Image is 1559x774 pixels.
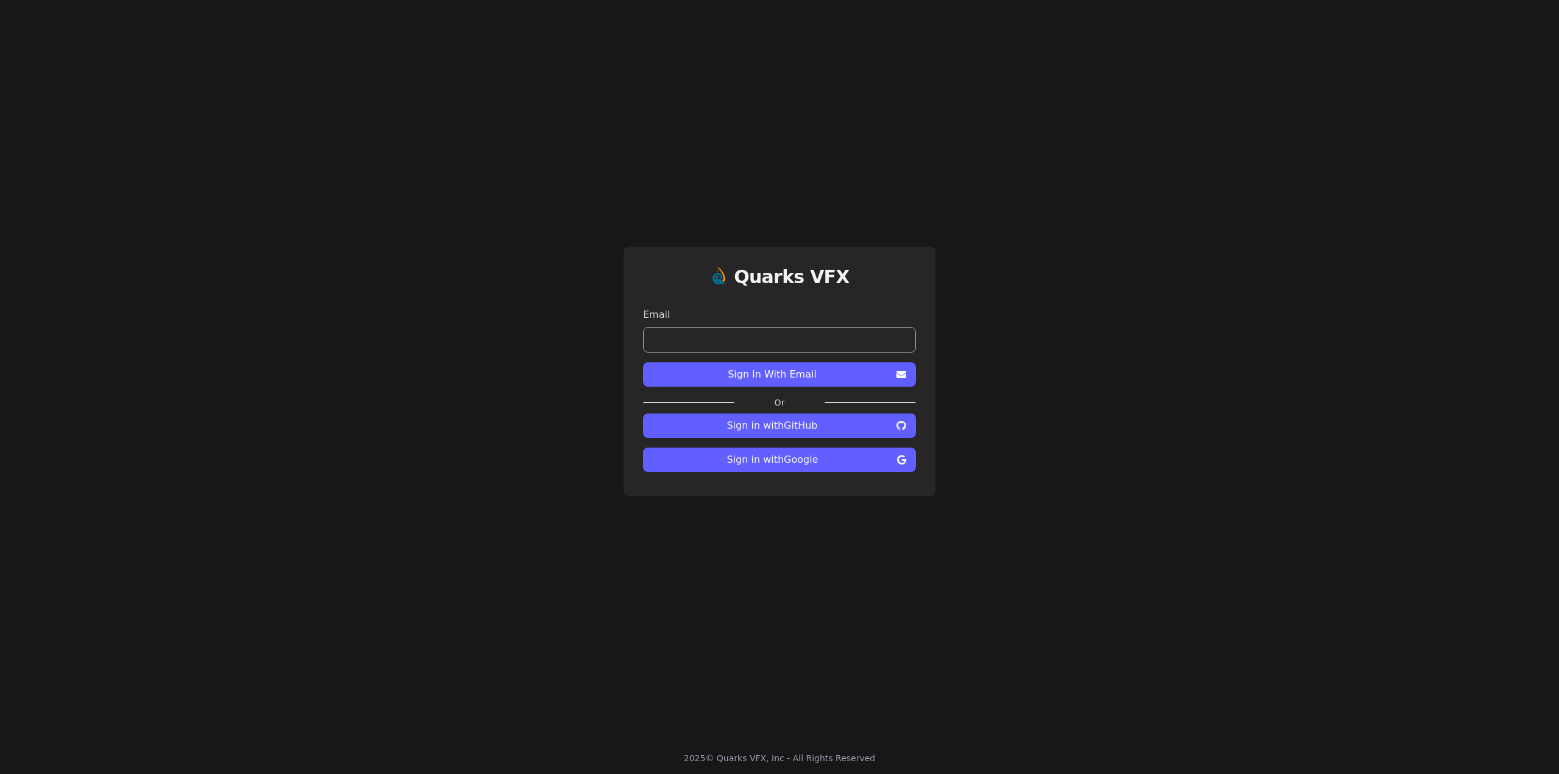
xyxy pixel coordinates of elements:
button: Sign in withGoogle [643,448,916,472]
a: Quarks VFX [734,266,850,298]
button: Sign in withGitHub [643,413,916,438]
label: Email [643,308,916,322]
label: Or [734,396,825,409]
span: Sign In With Email [653,367,892,382]
button: Sign In With Email [643,362,916,387]
span: Sign in with GitHub [653,418,892,433]
h1: Quarks VFX [734,266,850,288]
div: 2025 © Quarks VFX, Inc - All Rights Reserved [684,752,876,764]
span: Sign in with Google [653,452,892,467]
